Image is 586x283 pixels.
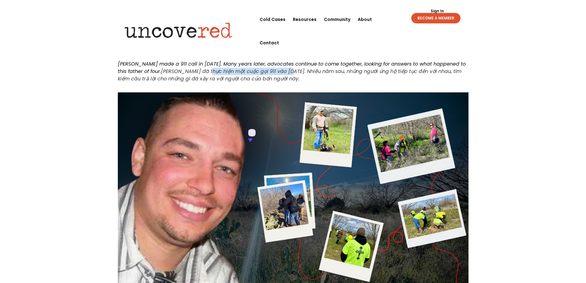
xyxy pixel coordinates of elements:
a: About [358,8,372,31]
div: By: [PERSON_NAME], MLIS [118,50,468,83]
a: Sign In [427,9,447,13]
img: Uncovered logo [119,18,238,42]
a: Resources [293,8,317,31]
a: Contact [260,31,279,55]
a: Cold Cases [260,8,285,31]
a: Community [324,8,350,31]
span: [PERSON_NAME] made a 911 call in [DATE]. Many years later, advocates continue to come together, l... [118,60,466,82]
a: BECOME A MEMBER [411,13,460,23]
xt-content: [PERSON_NAME] đã thực hiện một cuộc gọi 911 vào [DATE]. Nhiều năm sau, những người ủng hộ tiếp tụ... [118,68,461,82]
